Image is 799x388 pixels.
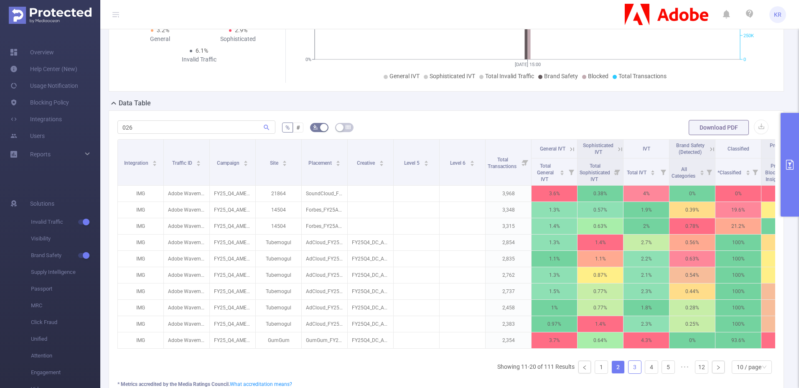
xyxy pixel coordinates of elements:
p: 0.39% [669,202,715,218]
span: IVT [643,146,650,152]
p: FY25_Q4_AMER_DocumentCloud_Acrobat_Awareness_Discover_ASY_DOC_026_Digital [287218] [210,267,255,283]
p: IMG [118,300,163,316]
span: All Categories [672,166,697,179]
span: Solutions [30,195,54,212]
p: 2.3% [623,316,669,332]
i: icon: caret-down [244,163,248,165]
span: Unified [31,331,100,347]
i: icon: caret-down [651,172,655,174]
p: 0.54% [669,267,715,283]
img: Protected Media [9,7,92,24]
p: 2,354 [486,332,531,348]
a: Users [10,128,45,144]
p: Tubemogul [256,251,301,267]
p: 3.7% [532,332,577,348]
i: icon: caret-up [244,159,248,162]
p: 0.77% [578,283,623,299]
p: 0.63% [669,251,715,267]
p: 3,315 [486,218,531,234]
p: IMG [118,202,163,218]
span: KR [774,6,781,23]
p: Tubemogul [256,235,301,250]
p: 1.4% [578,316,623,332]
p: 0.57% [578,202,623,218]
i: icon: caret-up [282,159,287,162]
a: 5 [662,361,674,373]
a: 3 [629,361,641,373]
p: 2,835 [486,251,531,267]
span: Placement [308,160,333,166]
p: Adobe Wavemaker WW [15091] [164,235,209,250]
span: Total IVT [627,170,648,176]
p: Adobe Wavemaker WW [15091] [164,186,209,202]
i: Filter menu [611,158,623,185]
i: icon: caret-up [196,159,201,162]
p: FY25_Q4_AMER_DocumentCloud_Acrobat_Awareness_Discover_ASY_DOC_026_Digital [287218] [210,316,255,332]
i: icon: right [716,365,721,370]
p: 2,737 [486,283,531,299]
span: Site [270,160,280,166]
p: 100% [715,251,761,267]
span: Brand Safety (Detected) [676,143,705,155]
span: % [285,124,290,131]
span: General IVT [540,146,565,152]
div: Sort [424,159,429,164]
p: 4% [623,186,669,202]
input: Search... [117,120,275,134]
p: 0.63% [578,218,623,234]
p: AdCloud_FY25Acrobat_BEH_Behavioral-3ps-NA-15s_US_CROSS_VID_1920x1080_SMBs_PMP_OLV_Acrobat_ASY.DOC... [302,316,347,332]
p: 1.4% [578,235,623,250]
a: Usage Notification [10,77,78,94]
span: Sophisticated IVT [583,143,613,155]
p: 1.3% [532,267,577,283]
p: 100% [715,300,761,316]
span: Level 6 [450,160,467,166]
i: icon: caret-up [153,159,157,162]
i: Filter menu [749,158,761,185]
div: Sort [746,169,751,174]
p: IMG [118,316,163,332]
p: FY25_Q4_AMER_DocumentCloud_Acrobat_Awareness_Discover_ASY_DOC_026_Digital [287218] [210,300,255,316]
p: Adobe Wavemaker WW [15091] [164,218,209,234]
span: Pre-Blocking Insights [765,163,785,182]
div: Sort [700,169,705,174]
p: FY25Q4_DC_AcrobatDC_AcrobatStudio_us_en_DoThatWithAcrobat-Marketing-15s-VID_1920x1080_NoURL_Learn... [348,283,393,299]
p: FY25Q4_DC_AcrobatDC_AcrobatStudio_us_en_DoThatWithAcrobat-DoEverything-15s-VID_1920x1080_NoURL_Le... [348,332,393,348]
p: 1.1% [578,251,623,267]
a: Overview [10,44,54,61]
span: Passport [31,281,100,297]
li: Showing 11-20 of 111 Results [497,360,575,374]
i: icon: caret-up [700,169,704,171]
p: 0.64% [578,332,623,348]
span: *Classified [718,170,743,176]
p: FY25_Q4_AMER_DocumentCloud_Acrobat_Awareness_Discover_ASY_DOC_026_Digital [287218] [210,251,255,267]
p: 3.6% [532,186,577,202]
i: icon: caret-up [470,159,474,162]
p: Forbes_FY25Acrobat_CTX_AISection-DoThatWithAcrobat-Marketing-NA_US_CROSS_BAN_320x50_18+_Banner_Di... [302,202,347,218]
div: Sort [196,159,201,164]
div: Sort [560,169,565,174]
p: 2,854 [486,235,531,250]
div: General [121,35,199,43]
span: Engagement [31,364,100,381]
i: Filter menu [703,158,715,185]
i: icon: caret-down [379,163,384,165]
p: 2% [623,218,669,234]
p: 2,383 [486,316,531,332]
p: 100% [715,267,761,283]
p: Tubemogul [256,316,301,332]
p: Tubemogul [256,267,301,283]
p: AdCloud_FY25Acrobat_BEH_Behavioral-3ps-NA-15s_US_CROSS_VID_1920x1080_SMBs_PMP_OLV_Acrobat_ASY.DOC... [302,300,347,316]
a: 2 [612,361,624,373]
span: Total Transactions [618,73,667,79]
a: 4 [645,361,658,373]
li: 2 [611,360,625,374]
li: 5 [662,360,675,374]
i: icon: caret-down [746,172,750,174]
p: 1% [532,300,577,316]
span: Invalid Traffic [31,214,100,230]
span: Total General IVT [537,163,554,182]
a: 12 [695,361,708,373]
i: icon: bg-colors [313,125,318,130]
p: FY25_Q4_AMER_DocumentCloud_Acrobat_Awareness_Discover_ASY_DOC_026_Digital [287218] [210,186,255,202]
